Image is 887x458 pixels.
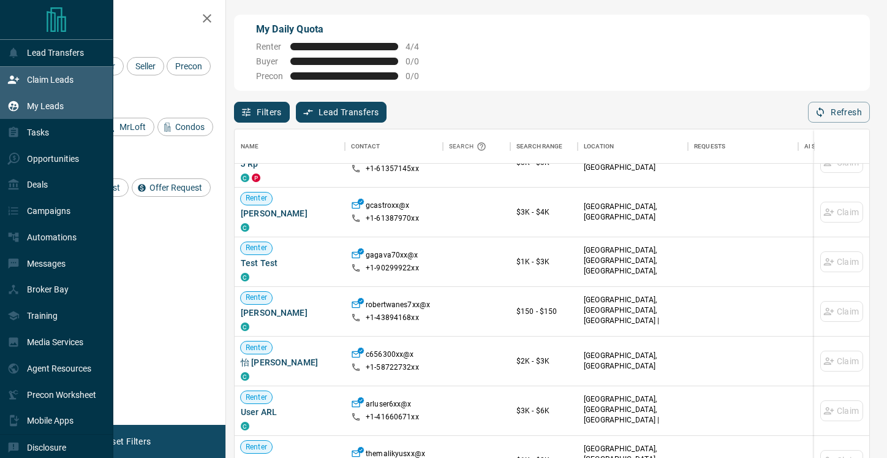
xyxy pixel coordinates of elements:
p: +1- 43894168xx [366,313,419,323]
div: Search Range [516,129,563,164]
div: condos.ca [241,323,249,331]
div: Seller [127,57,164,75]
button: Filters [234,102,290,123]
div: condos.ca [241,273,249,281]
div: Offer Request [132,178,211,197]
span: Offer Request [145,183,206,193]
span: Precon [256,71,283,81]
span: Condos [171,122,209,132]
div: Contact [345,129,443,164]
p: +1- 90299922xx [366,263,419,273]
span: Renter [241,392,272,403]
p: My Daily Quota [256,22,432,37]
div: Location [584,129,614,164]
div: Name [235,129,345,164]
div: Search Range [510,129,578,164]
button: Reset Filters [93,431,159,452]
p: gagava70xx@x [366,250,418,263]
span: Renter [241,442,272,452]
p: +1- 58722732xx [366,362,419,373]
p: +1- 61387970xx [366,213,419,224]
span: Renter [241,243,272,253]
div: condos.ca [241,372,249,381]
span: 怡 [PERSON_NAME] [241,356,339,368]
p: $150 - $150 [516,306,572,317]
span: Renter [241,292,272,303]
p: [GEOGRAPHIC_DATA], [GEOGRAPHIC_DATA], [GEOGRAPHIC_DATA] | [GEOGRAPHIC_DATA] [584,295,682,337]
button: Refresh [808,102,870,123]
p: gcastroxx@x [366,200,409,213]
span: 4 / 4 [406,42,432,52]
span: Renter [241,343,272,353]
p: [GEOGRAPHIC_DATA], [GEOGRAPHIC_DATA], [GEOGRAPHIC_DATA] | [GEOGRAPHIC_DATA] [584,394,682,437]
span: Precon [171,61,206,71]
span: J Rp [241,158,339,170]
span: [PERSON_NAME] [241,307,339,319]
h2: Filters [39,12,213,27]
span: User ARL [241,406,339,418]
div: Location [578,129,688,164]
div: condos.ca [241,422,249,430]
p: $3K - $4K [516,207,572,218]
span: 0 / 0 [406,56,432,66]
div: Search [449,129,489,164]
div: condos.ca [241,174,249,182]
span: MrLoft [115,122,150,132]
span: Seller [131,61,160,71]
span: [PERSON_NAME] [241,207,339,219]
p: [GEOGRAPHIC_DATA], [GEOGRAPHIC_DATA] [584,202,682,223]
p: arluser6xx@x [366,399,412,412]
span: Test Test [241,257,339,269]
p: $2K - $3K [516,356,572,367]
div: Name [241,129,259,164]
span: 0 / 0 [406,71,432,81]
p: $1K - $3K [516,256,572,267]
p: robertwanes7xx@x [366,300,430,313]
p: c656300xx@x [366,349,413,362]
span: Renter [256,42,283,52]
p: +1- 61357145xx [366,164,419,174]
div: property.ca [252,174,260,182]
div: Requests [694,129,725,164]
div: Contact [351,129,380,164]
div: MrLoft [102,118,154,136]
span: Renter [241,193,272,204]
p: [GEOGRAPHIC_DATA], [GEOGRAPHIC_DATA] [584,351,682,372]
span: Buyer [256,56,283,66]
p: [GEOGRAPHIC_DATA], [GEOGRAPHIC_DATA], [GEOGRAPHIC_DATA], [GEOGRAPHIC_DATA] | [GEOGRAPHIC_DATA] [584,245,682,298]
button: Lead Transfers [296,102,387,123]
div: condos.ca [241,223,249,232]
div: Precon [167,57,211,75]
div: Requests [688,129,798,164]
div: Condos [157,118,213,136]
p: +1- 41660671xx [366,412,419,422]
p: $3K - $6K [516,405,572,416]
